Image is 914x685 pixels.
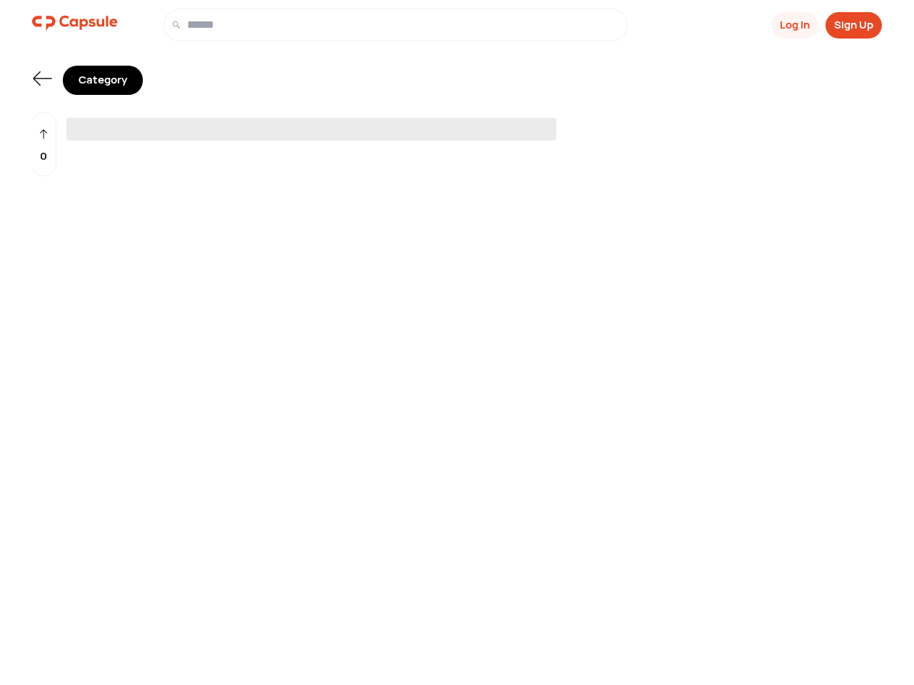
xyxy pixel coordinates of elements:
[825,12,882,39] button: Sign Up
[63,66,143,95] div: Category
[32,9,118,37] img: logo
[771,12,818,39] button: Log In
[66,118,556,141] span: ‌
[32,9,118,41] a: logo
[40,148,47,165] p: 0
